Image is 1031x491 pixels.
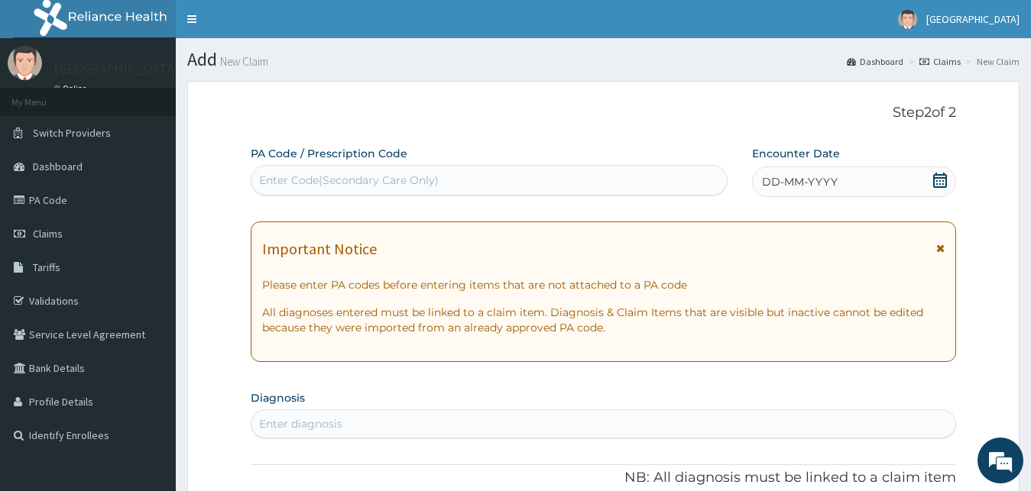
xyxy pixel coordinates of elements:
span: Dashboard [33,160,83,173]
label: PA Code / Prescription Code [251,146,407,161]
p: Step 2 of 2 [251,105,957,121]
span: Tariffs [33,260,60,274]
img: User Image [8,46,42,80]
label: Diagnosis [251,390,305,405]
div: Enter diagnosis [259,416,342,431]
p: NB: All diagnosis must be linked to a claim item [251,468,957,488]
span: [GEOGRAPHIC_DATA] [926,12,1020,26]
p: [GEOGRAPHIC_DATA] [53,62,180,76]
div: Enter Code(Secondary Care Only) [259,173,439,188]
h1: Important Notice [262,241,377,257]
span: DD-MM-YYYY [762,174,838,189]
li: New Claim [962,55,1020,68]
label: Encounter Date [752,146,840,161]
a: Dashboard [847,55,903,68]
h1: Add [187,50,1020,69]
p: Please enter PA codes before entering items that are not attached to a PA code [262,277,945,292]
a: Claims [919,55,961,68]
p: All diagnoses entered must be linked to a claim item. Diagnosis & Claim Items that are visible bu... [262,305,945,335]
span: Claims [33,227,63,241]
small: New Claim [217,56,268,67]
span: Switch Providers [33,126,111,140]
img: User Image [898,10,917,29]
a: Online [53,83,90,94]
